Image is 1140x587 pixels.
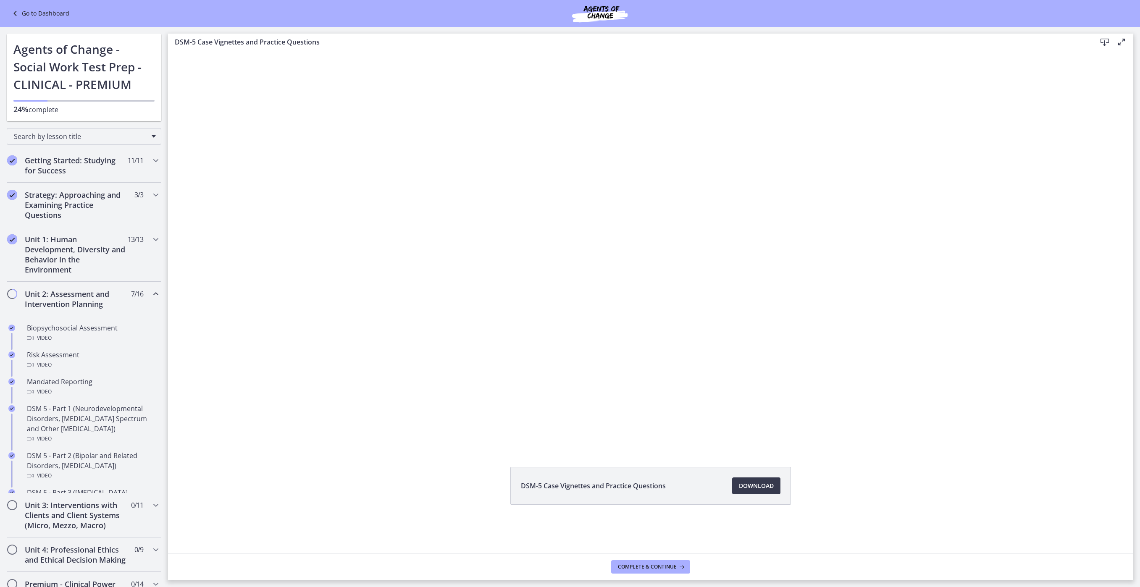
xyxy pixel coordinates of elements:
[131,289,143,299] span: 7 / 16
[13,40,155,93] h1: Agents of Change - Social Work Test Prep - CLINICAL - PREMIUM
[7,155,17,165] i: Completed
[27,471,158,481] div: Video
[25,190,127,220] h2: Strategy: Approaching and Examining Practice Questions
[25,500,127,530] h2: Unit 3: Interventions with Clients and Client Systems (Micro, Mezzo, Macro)
[27,404,158,444] div: DSM 5 - Part 1 (Neurodevelopmental Disorders, [MEDICAL_DATA] Spectrum and Other [MEDICAL_DATA])
[8,489,15,496] i: Completed
[25,234,127,275] h2: Unit 1: Human Development, Diversity and Behavior in the Environment
[25,289,127,309] h2: Unit 2: Assessment and Intervention Planning
[27,377,158,397] div: Mandated Reporting
[175,37,1083,47] h3: DSM-5 Case Vignettes and Practice Questions
[618,563,677,570] span: Complete & continue
[27,323,158,343] div: Biopsychosocial Assessment
[10,8,69,18] a: Go to Dashboard
[7,190,17,200] i: Completed
[8,351,15,358] i: Completed
[8,378,15,385] i: Completed
[13,104,155,115] p: complete
[131,500,143,510] span: 0 / 11
[27,487,158,538] div: DSM 5 - Part 3 ([MEDICAL_DATA], Obsessive-Compulsive and Related Disorders, Trauma & [MEDICAL_DAT...
[27,360,158,370] div: Video
[732,477,780,494] a: Download
[27,451,158,481] div: DSM 5 - Part 2 (Bipolar and Related Disorders, [MEDICAL_DATA])
[8,405,15,412] i: Completed
[25,545,127,565] h2: Unit 4: Professional Ethics and Ethical Decision Making
[521,481,666,491] span: DSM-5 Case Vignettes and Practice Questions
[128,234,143,244] span: 13 / 13
[128,155,143,165] span: 11 / 11
[168,51,1133,448] iframe: Video Lesson
[134,190,143,200] span: 3 / 3
[7,234,17,244] i: Completed
[549,3,650,24] img: Agents of Change
[27,333,158,343] div: Video
[739,481,774,491] span: Download
[27,434,158,444] div: Video
[14,132,147,141] span: Search by lesson title
[8,452,15,459] i: Completed
[25,155,127,176] h2: Getting Started: Studying for Success
[27,350,158,370] div: Risk Assessment
[8,325,15,331] i: Completed
[134,545,143,555] span: 0 / 9
[611,560,690,574] button: Complete & continue
[27,387,158,397] div: Video
[13,104,29,114] span: 24%
[7,128,161,145] div: Search by lesson title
